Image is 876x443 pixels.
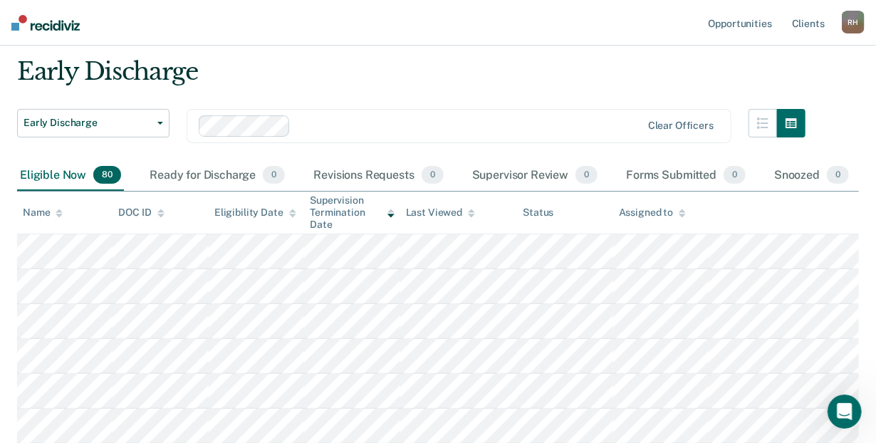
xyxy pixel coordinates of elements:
[575,166,598,184] span: 0
[17,160,124,192] div: Eligible Now80
[828,395,862,429] iframe: Intercom live chat
[827,166,849,184] span: 0
[619,207,686,219] div: Assigned to
[310,194,394,230] div: Supervision Termination Date
[28,27,107,50] img: logo
[140,23,168,51] img: Profile image for Rajan
[142,312,285,369] button: Messages
[17,57,805,98] div: Early Discharge
[623,160,749,192] div: Forms Submitted0
[24,117,152,129] span: Early Discharge
[422,166,444,184] span: 0
[263,166,285,184] span: 0
[842,11,865,33] button: RH
[189,348,239,358] span: Messages
[406,207,475,219] div: Last Viewed
[11,15,80,31] img: Recidiviz
[167,23,195,51] img: Profile image for Kim
[28,101,256,125] p: Hi [PERSON_NAME]
[93,166,121,184] span: 80
[469,160,601,192] div: Supervisor Review0
[28,125,256,150] p: How can we help?
[55,348,87,358] span: Home
[214,207,296,219] div: Eligibility Date
[17,109,170,137] button: Early Discharge
[523,207,553,219] div: Status
[311,160,446,192] div: Revisions Requests0
[29,179,238,194] div: Send us a message
[245,23,271,48] div: Close
[118,207,164,219] div: DOC ID
[771,160,852,192] div: Snoozed0
[648,120,714,132] div: Clear officers
[14,167,271,207] div: Send us a message
[194,23,222,51] div: Profile image for Krysty
[724,166,746,184] span: 0
[23,207,63,219] div: Name
[842,11,865,33] div: R H
[147,160,288,192] div: Ready for Discharge0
